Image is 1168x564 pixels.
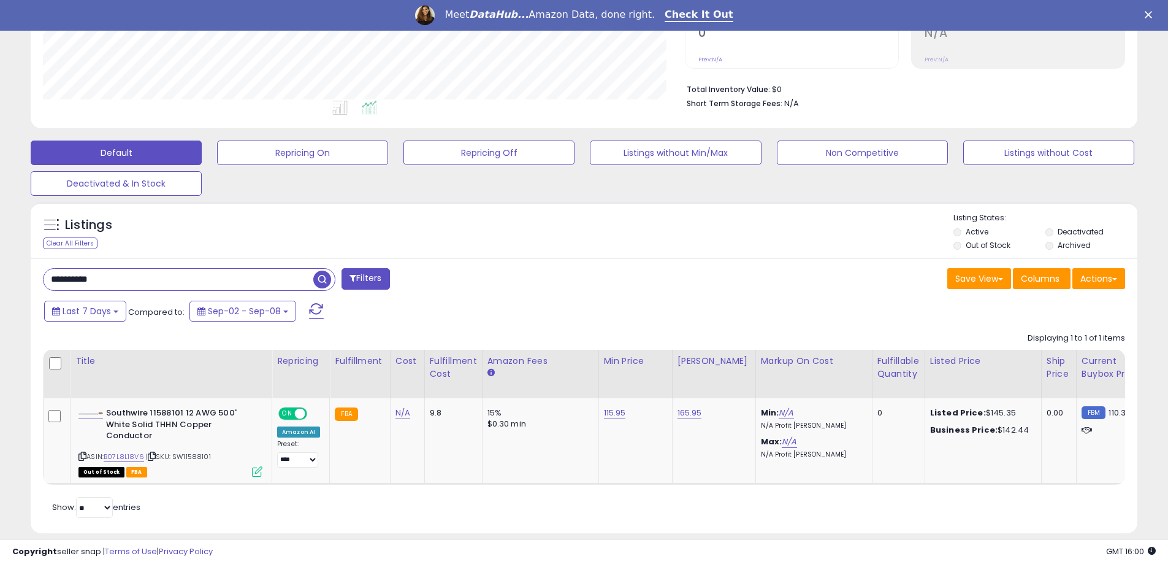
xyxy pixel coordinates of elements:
button: Non Competitive [777,141,948,165]
b: Southwire 11588101 12 AWG 500' White Solid THHN Copper Conductor [106,408,255,445]
div: Fulfillment [335,355,384,368]
strong: Copyright [12,546,57,557]
div: Preset: [277,440,320,468]
button: Last 7 Days [44,301,126,322]
span: Compared to: [128,306,185,318]
button: Listings without Min/Max [590,141,761,165]
div: Fulfillable Quantity [877,355,920,381]
div: Cost [395,355,419,368]
div: 0.00 [1047,408,1067,419]
div: $145.35 [930,408,1032,419]
span: FBA [126,467,147,477]
th: The percentage added to the cost of goods (COGS) that forms the calculator for Min & Max prices. [755,350,872,398]
div: Ship Price [1047,355,1071,381]
a: N/A [779,407,793,419]
p: N/A Profit [PERSON_NAME] [761,450,863,459]
b: Short Term Storage Fees: [687,98,782,109]
small: Amazon Fees. [487,368,495,379]
label: Deactivated [1058,226,1104,237]
span: N/A [784,98,799,109]
div: Displaying 1 to 1 of 1 items [1028,333,1125,344]
div: $0.30 min [487,419,589,430]
span: All listings that are currently out of stock and unavailable for purchase on Amazon [78,467,124,477]
a: Privacy Policy [159,546,213,557]
img: Profile image for Georgie [415,6,435,25]
a: 115.95 [604,407,626,419]
div: Listed Price [930,355,1036,368]
button: Repricing Off [403,141,574,165]
div: 0 [877,408,915,419]
small: Prev: N/A [925,56,949,63]
button: Filters [342,268,389,290]
span: Last 7 Days [63,305,111,317]
b: Listed Price: [930,407,986,419]
a: Terms of Use [105,546,157,557]
li: $0 [687,81,1116,96]
div: Amazon Fees [487,355,594,368]
i: DataHub... [469,9,529,20]
b: Total Inventory Value: [687,84,770,95]
span: 110.31 [1109,407,1128,419]
div: Markup on Cost [761,355,867,368]
a: Check It Out [665,9,733,22]
button: Save View [947,268,1011,289]
div: 15% [487,408,589,419]
a: N/A [395,407,410,419]
h2: N/A [925,26,1124,42]
button: Default [31,141,202,165]
span: Show: entries [52,501,140,513]
label: Active [966,226,988,237]
button: Repricing On [217,141,388,165]
a: 165.95 [678,407,702,419]
a: N/A [782,436,796,448]
img: 11UrNEhpM1L._SL40_.jpg [78,412,103,415]
b: Min: [761,407,779,419]
div: Close [1145,11,1157,18]
label: Out of Stock [966,240,1010,250]
small: FBA [335,408,357,421]
label: Archived [1058,240,1091,250]
span: | SKU: SW11588101 [146,452,211,462]
small: FBM [1082,406,1105,419]
span: Columns [1021,272,1059,285]
div: Title [75,355,267,368]
div: Min Price [604,355,667,368]
small: Prev: N/A [698,56,722,63]
button: Deactivated & In Stock [31,171,202,196]
div: ASIN: [78,408,262,476]
span: 2025-09-16 16:00 GMT [1106,546,1156,557]
span: ON [280,409,295,419]
button: Listings without Cost [963,141,1134,165]
div: Fulfillment Cost [430,355,477,381]
div: seller snap | | [12,546,213,558]
a: B07L8L18V6 [104,452,144,462]
p: N/A Profit [PERSON_NAME] [761,422,863,430]
b: Business Price: [930,424,998,436]
button: Columns [1013,268,1071,289]
p: Listing States: [953,212,1137,224]
div: [PERSON_NAME] [678,355,750,368]
button: Actions [1072,268,1125,289]
div: Meet Amazon Data, done right. [445,9,655,21]
b: Max: [761,436,782,447]
h2: 0 [698,26,898,42]
div: Clear All Filters [43,238,97,249]
div: Repricing [277,355,324,368]
button: Sep-02 - Sep-08 [189,301,296,322]
div: 9.8 [430,408,473,419]
h5: Listings [65,217,112,234]
div: Amazon AI [277,427,320,438]
div: Current Buybox Price [1082,355,1145,381]
span: Sep-02 - Sep-08 [208,305,281,317]
div: $142.44 [930,425,1032,436]
span: OFF [305,409,325,419]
